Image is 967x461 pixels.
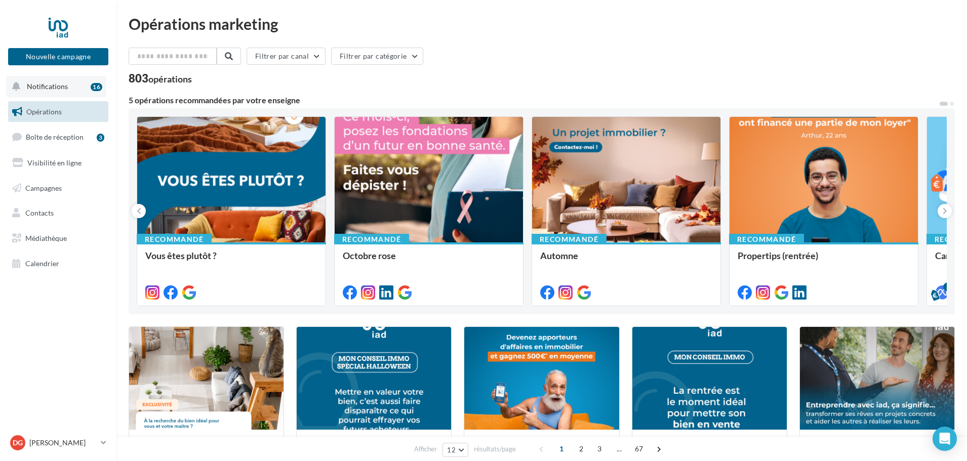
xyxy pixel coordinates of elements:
[532,234,607,245] div: Recommandé
[8,433,108,452] a: DG [PERSON_NAME]
[6,228,110,249] a: Médiathèque
[334,234,409,245] div: Recommandé
[27,82,68,91] span: Notifications
[729,234,804,245] div: Recommandé
[6,253,110,274] a: Calendrier
[129,96,939,104] div: 5 opérations recommandées par votre enseigne
[25,234,67,242] span: Médiathèque
[553,441,570,457] span: 1
[137,234,212,245] div: Recommandé
[331,48,423,65] button: Filtrer par catégorie
[8,48,108,65] button: Nouvelle campagne
[145,250,317,271] div: Vous êtes plutôt ?
[6,76,106,97] button: Notifications 16
[25,183,62,192] span: Campagnes
[29,438,97,448] p: [PERSON_NAME]
[25,259,59,268] span: Calendrier
[6,178,110,199] a: Campagnes
[6,126,110,148] a: Boîte de réception3
[26,133,84,141] span: Boîte de réception
[27,158,82,167] span: Visibilité en ligne
[943,282,952,291] div: 5
[6,101,110,122] a: Opérations
[631,441,648,457] span: 67
[343,250,515,271] div: Octobre rose
[148,74,192,83] div: opérations
[6,152,110,174] a: Visibilité en ligne
[573,441,589,457] span: 2
[97,134,104,142] div: 3
[6,202,110,224] a: Contacts
[26,107,62,116] span: Opérations
[247,48,326,65] button: Filtrer par canal
[25,208,54,217] span: Contacts
[738,250,910,271] div: Propertips (rentrée)
[442,443,468,457] button: 12
[933,427,957,451] div: Open Intercom Messenger
[13,438,23,448] span: DG
[447,446,456,454] span: 12
[611,441,627,457] span: ...
[591,441,608,457] span: 3
[129,16,955,31] div: Opérations marketing
[540,250,712,271] div: Automne
[91,83,102,91] div: 16
[474,444,516,454] span: résultats/page
[129,73,192,84] div: 803
[414,444,437,454] span: Afficher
